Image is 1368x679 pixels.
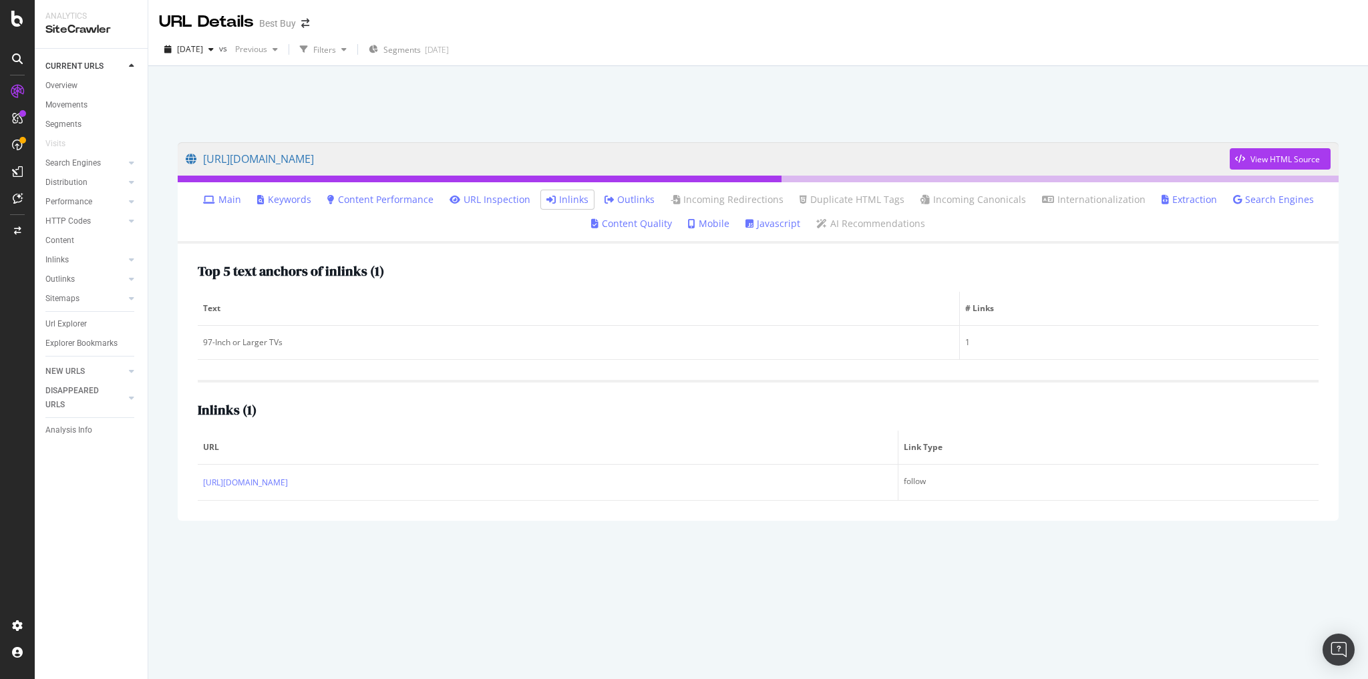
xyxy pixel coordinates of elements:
td: follow [898,465,1319,501]
a: Outlinks [45,272,125,286]
a: Duplicate HTML Tags [800,193,904,206]
div: Best Buy [259,17,296,30]
a: Inlinks [45,253,125,267]
a: Mobile [688,217,729,230]
a: Url Explorer [45,317,138,331]
span: Segments [383,44,421,55]
div: Analytics [45,11,137,22]
a: Incoming Redirections [671,193,784,206]
a: AI Recommendations [816,217,925,230]
a: CURRENT URLS [45,59,125,73]
div: Overview [45,79,77,93]
a: HTTP Codes [45,214,125,228]
div: Segments [45,118,81,132]
div: HTTP Codes [45,214,91,228]
a: Analysis Info [45,423,138,437]
a: Search Engines [1233,193,1314,206]
a: Content [45,234,138,248]
span: Text [203,302,951,314]
a: Search Engines [45,156,125,170]
a: Outlinks [605,193,655,206]
a: Explorer Bookmarks [45,336,138,351]
a: Segments [45,118,138,132]
a: Movements [45,98,138,112]
button: Previous [230,39,283,60]
span: URL [203,441,889,453]
div: Sitemaps [45,292,79,306]
button: Filters [295,39,352,60]
a: Content Quality [591,217,672,230]
a: Performance [45,195,125,209]
div: Url Explorer [45,317,87,331]
a: Extraction [1162,193,1217,206]
a: [URL][DOMAIN_NAME] [186,142,1230,176]
span: vs [219,43,230,54]
a: Visits [45,137,79,151]
div: NEW URLS [45,365,85,379]
div: View HTML Source [1250,154,1320,165]
span: Link Type [904,441,1310,453]
div: Explorer Bookmarks [45,336,118,351]
button: [DATE] [159,39,219,60]
button: View HTML Source [1230,148,1331,170]
a: Javascript [745,217,800,230]
a: Main [203,193,241,206]
div: URL Details [159,11,254,33]
a: Inlinks [546,193,588,206]
a: Incoming Canonicals [920,193,1026,206]
div: Distribution [45,176,88,190]
a: Internationalization [1042,193,1146,206]
div: Movements [45,98,88,112]
a: Content Performance [327,193,434,206]
div: arrow-right-arrow-left [301,19,309,28]
div: Inlinks [45,253,69,267]
div: CURRENT URLS [45,59,104,73]
a: Sitemaps [45,292,125,306]
button: Segments[DATE] [363,39,454,60]
div: Content [45,234,74,248]
a: Overview [45,79,138,93]
a: [URL][DOMAIN_NAME] [203,476,288,489]
a: DISAPPEARED URLS [45,384,125,412]
div: SiteCrawler [45,22,137,37]
h2: Top 5 text anchors of inlinks ( 1 ) [198,264,384,278]
span: # Links [965,302,1310,314]
div: Analysis Info [45,423,92,437]
a: NEW URLS [45,365,125,379]
div: Performance [45,195,92,209]
div: Filters [313,44,336,55]
div: Outlinks [45,272,75,286]
span: 2025 Sep. 23rd [177,43,203,55]
div: 97-Inch or Larger TVs [203,336,954,349]
a: URL Inspection [450,193,530,206]
a: Distribution [45,176,125,190]
a: Keywords [257,193,311,206]
div: 1 [965,336,1313,349]
div: DISAPPEARED URLS [45,384,113,412]
div: Visits [45,137,65,151]
h2: Inlinks ( 1 ) [198,403,256,417]
span: Previous [230,43,267,55]
div: Open Intercom Messenger [1323,634,1355,666]
div: [DATE] [425,44,449,55]
div: Search Engines [45,156,101,170]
